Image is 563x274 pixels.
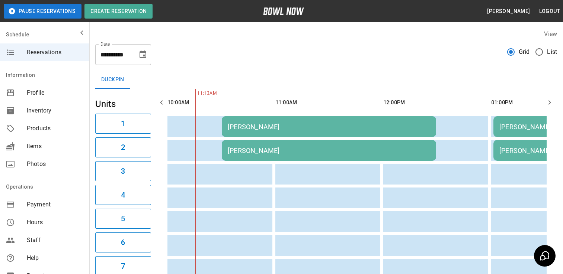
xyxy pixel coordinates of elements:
span: Payment [27,200,83,209]
span: Items [27,142,83,151]
div: [PERSON_NAME] [228,147,430,154]
span: Staff [27,236,83,245]
button: 2 [95,137,151,157]
span: Hours [27,218,83,227]
h6: 7 [121,260,125,272]
span: Help [27,254,83,262]
button: 4 [95,185,151,205]
th: 11:00AM [275,92,380,113]
div: inventory tabs [95,71,557,89]
h6: 2 [121,141,125,153]
button: Create Reservation [84,4,153,19]
button: [PERSON_NAME] [484,4,533,18]
span: Grid [519,48,530,56]
span: 11:13AM [195,90,197,97]
th: 12:00PM [383,92,488,113]
div: [PERSON_NAME] [228,123,430,131]
button: Pause Reservations [4,4,81,19]
button: 3 [95,161,151,181]
span: Photos [27,160,83,169]
span: Reservations [27,48,83,57]
button: Duckpin [95,71,130,89]
span: Products [27,124,83,133]
h6: 5 [121,213,125,225]
button: Choose date, selected date is Oct 12, 2025 [135,47,150,62]
span: Inventory [27,106,83,115]
button: 1 [95,114,151,134]
button: Logout [536,4,563,18]
button: 6 [95,232,151,252]
h6: 3 [121,165,125,177]
img: logo [263,7,304,15]
button: 5 [95,209,151,229]
h5: Units [95,98,151,110]
span: Profile [27,88,83,97]
h6: 4 [121,189,125,201]
span: List [547,48,557,56]
th: 10:00AM [167,92,272,113]
label: View [544,30,557,37]
h6: 6 [121,237,125,248]
h6: 1 [121,118,125,130]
